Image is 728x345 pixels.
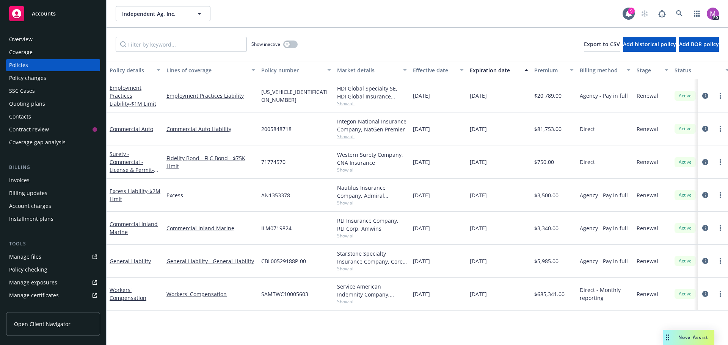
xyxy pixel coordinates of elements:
[6,264,100,276] a: Policy checking
[9,111,31,123] div: Contacts
[166,224,255,232] a: Commercial Inland Marine
[701,289,710,298] a: circleInformation
[110,187,160,203] a: Excess Liability
[663,330,672,345] div: Drag to move
[637,158,658,166] span: Renewal
[679,41,719,48] span: Add BOR policy
[9,200,51,212] div: Account charges
[261,191,290,199] span: AN1353378
[534,191,559,199] span: $3,500.00
[534,66,565,74] div: Premium
[413,158,430,166] span: [DATE]
[678,92,693,99] span: Active
[166,191,255,199] a: Excess
[470,290,487,298] span: [DATE]
[6,33,100,45] a: Overview
[701,190,710,200] a: circleInformation
[716,158,725,167] a: more
[337,217,407,233] div: RLI Insurance Company, RLI Corp, Amwins
[634,61,672,79] button: Stage
[628,8,635,14] div: 9
[413,66,455,74] div: Effective date
[716,124,725,133] a: more
[337,66,399,74] div: Market details
[251,41,280,47] span: Show inactive
[534,290,565,298] span: $685,341.00
[679,37,719,52] button: Add BOR policy
[410,61,467,79] button: Effective date
[337,167,407,173] span: Show all
[716,289,725,298] a: more
[470,66,520,74] div: Expiration date
[6,213,100,225] a: Installment plans
[163,61,258,79] button: Lines of coverage
[6,240,100,248] div: Tools
[623,37,676,52] button: Add historical policy
[580,224,628,232] span: Agency - Pay in full
[637,224,658,232] span: Renewal
[166,257,255,265] a: General Liability - General Liability
[470,224,487,232] span: [DATE]
[122,10,188,18] span: Independent Ag, Inc.
[678,159,693,165] span: Active
[166,125,255,133] a: Commercial Auto Liability
[6,98,100,110] a: Quoting plans
[689,6,704,21] a: Switch app
[580,92,628,100] span: Agency - Pay in full
[116,6,210,21] button: Independent Ag, Inc.
[413,290,430,298] span: [DATE]
[413,224,430,232] span: [DATE]
[337,84,407,100] div: HDI Global Specialty SE, HDI Global Insurance Company, CRC Group
[261,158,286,166] span: 71774570
[337,100,407,107] span: Show all
[678,334,708,340] span: Nova Assist
[9,136,66,148] div: Coverage gap analysis
[580,158,595,166] span: Direct
[534,92,562,100] span: $20,789.00
[413,257,430,265] span: [DATE]
[9,33,33,45] div: Overview
[337,265,407,272] span: Show all
[701,124,710,133] a: circleInformation
[261,224,292,232] span: ILM0719824
[470,125,487,133] span: [DATE]
[129,100,156,107] span: - $1M Limit
[470,158,487,166] span: [DATE]
[6,164,100,171] div: Billing
[637,125,658,133] span: Renewal
[654,6,670,21] a: Report a Bug
[6,85,100,97] a: SSC Cases
[534,224,559,232] span: $3,340.00
[337,133,407,140] span: Show all
[637,6,652,21] a: Start snowing
[337,298,407,305] span: Show all
[637,257,658,265] span: Renewal
[110,84,156,107] a: Employment Practices Liability
[413,92,430,100] span: [DATE]
[6,276,100,289] a: Manage exposures
[672,6,687,21] a: Search
[110,66,152,74] div: Policy details
[6,302,100,314] a: Manage BORs
[110,150,154,181] a: Surety - Commercial - License & Permit
[678,125,693,132] span: Active
[663,330,714,345] button: Nova Assist
[116,37,247,52] input: Filter by keyword...
[9,85,35,97] div: SSC Cases
[110,258,151,265] a: General Liability
[258,61,334,79] button: Policy number
[14,320,71,328] span: Open Client Navigator
[577,61,634,79] button: Billing method
[531,61,577,79] button: Premium
[9,59,28,71] div: Policies
[716,256,725,265] a: more
[716,190,725,200] a: more
[467,61,531,79] button: Expiration date
[9,276,57,289] div: Manage exposures
[6,59,100,71] a: Policies
[534,125,562,133] span: $81,753.00
[637,66,660,74] div: Stage
[675,66,721,74] div: Status
[6,46,100,58] a: Coverage
[701,223,710,233] a: circleInformation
